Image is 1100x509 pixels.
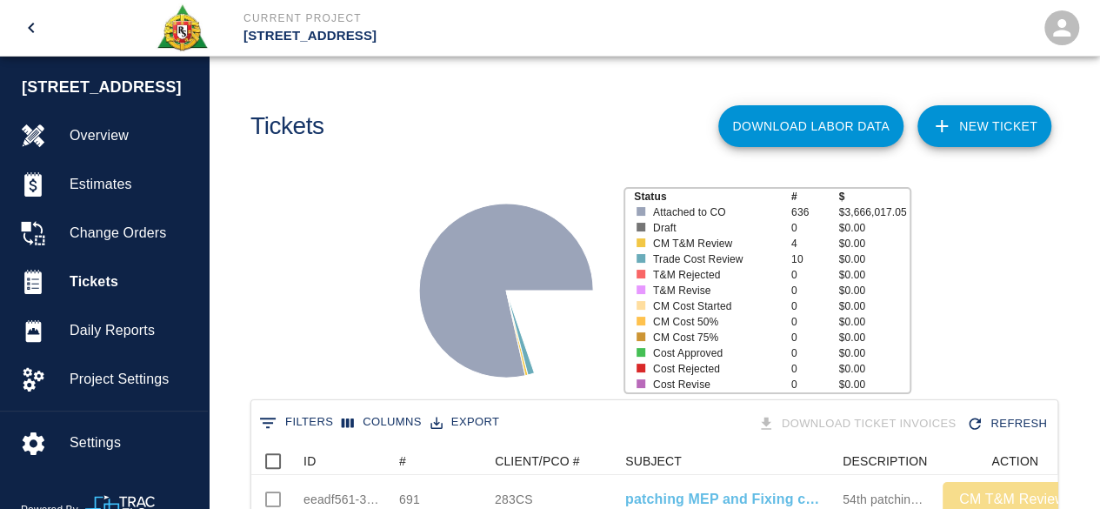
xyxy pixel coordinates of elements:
p: CM Cost Started [653,298,777,314]
p: Trade Cost Review [653,251,777,267]
div: SUBJECT [625,447,682,475]
div: ID [303,447,316,475]
span: Overview [70,125,194,146]
span: Estimates [70,174,194,195]
span: Project Settings [70,369,194,390]
p: $0.00 [838,361,910,377]
p: $0.00 [838,377,910,392]
p: $0.00 [838,330,910,345]
p: 10 [791,251,839,267]
div: Tickets download in groups of 15 [754,409,963,439]
p: $0.00 [838,314,910,330]
p: T&M Rejected [653,267,777,283]
button: Refresh [963,409,1054,439]
p: 0 [791,267,839,283]
p: 0 [791,283,839,298]
p: CM Cost 50% [653,314,777,330]
div: CLIENT/PCO # [495,447,580,475]
p: $3,666,017.05 [838,204,910,220]
p: Status [634,189,791,204]
p: $0.00 [838,236,910,251]
p: 0 [791,361,839,377]
div: Refresh the list [963,409,1054,439]
span: Tickets [70,271,194,292]
div: ID [295,447,390,475]
p: $0.00 [838,251,910,267]
p: 0 [791,220,839,236]
div: # [390,447,486,475]
p: Current Project [243,10,644,26]
div: # [399,447,406,475]
p: 4 [791,236,839,251]
button: Select columns [337,409,426,436]
span: [STREET_ADDRESS] [22,76,199,99]
p: [STREET_ADDRESS] [243,26,644,46]
div: ACTION [934,447,1090,475]
button: Export [426,409,503,436]
p: Cost Approved [653,345,777,361]
div: DESCRIPTION [834,447,934,475]
p: $0.00 [838,267,910,283]
p: Cost Rejected [653,361,777,377]
h1: Tickets [250,112,324,141]
p: $0.00 [838,220,910,236]
p: 0 [791,345,839,361]
a: NEW TICKET [917,105,1051,147]
div: 283CS [495,491,533,508]
div: eeadf561-365d-4ca6-bc5f-714c3ac6419f [303,491,382,508]
p: Attached to CO [653,204,777,220]
div: 54th patching sleeves # 20447 , # 20444 , 53rd patching curb SE curb # 20882 , # 20866 # 20826 [843,491,925,508]
p: $0.00 [838,298,910,314]
div: SUBJECT [617,447,834,475]
p: # [791,189,839,204]
p: Cost Revise [653,377,777,392]
img: Roger & Sons Concrete [156,3,209,52]
span: Daily Reports [70,320,194,341]
div: CLIENT/PCO # [486,447,617,475]
div: DESCRIPTION [843,447,927,475]
p: 636 [791,204,839,220]
p: 0 [791,377,839,392]
button: Show filters [255,409,337,437]
p: $ [838,189,910,204]
p: CM Cost 75% [653,330,777,345]
p: 0 [791,298,839,314]
p: T&M Revise [653,283,777,298]
p: Draft [653,220,777,236]
div: 691 [399,491,420,508]
p: $0.00 [838,345,910,361]
p: 0 [791,330,839,345]
p: 0 [791,314,839,330]
button: open drawer [10,7,52,49]
iframe: Chat Widget [1013,425,1100,509]
p: CM T&M Review [653,236,777,251]
p: $0.00 [838,283,910,298]
button: Download Labor Data [718,105,903,147]
div: ACTION [991,447,1038,475]
span: Change Orders [70,223,194,244]
span: Settings [70,432,194,453]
